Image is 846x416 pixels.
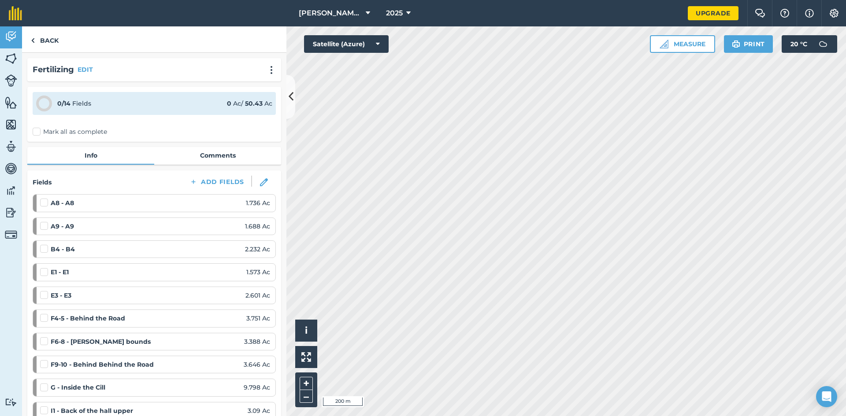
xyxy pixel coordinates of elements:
[51,313,125,323] strong: F4-5 - Behind the Road
[814,35,832,53] img: svg+xml;base64,PD94bWwgdmVyc2lvbj0iMS4wIiBlbmNvZGluZz0idXRmLTgiPz4KPCEtLSBHZW5lcmF0b3I6IEFkb2JlIE...
[5,162,17,175] img: svg+xml;base64,PD94bWwgdmVyc2lvbj0iMS4wIiBlbmNvZGluZz0idXRmLTgiPz4KPCEtLSBHZW5lcmF0b3I6IEFkb2JlIE...
[782,35,837,53] button: 20 °C
[732,39,740,49] img: svg+xml;base64,PHN2ZyB4bWxucz0iaHR0cDovL3d3dy53My5vcmcvMjAwMC9zdmciIHdpZHRoPSIxOSIgaGVpZ2h0PSIyNC...
[779,9,790,18] img: A question mark icon
[244,337,270,346] span: 3.388 Ac
[5,140,17,153] img: svg+xml;base64,PD94bWwgdmVyc2lvbj0iMS4wIiBlbmNvZGluZz0idXRmLTgiPz4KPCEtLSBHZW5lcmF0b3I6IEFkb2JlIE...
[305,325,308,336] span: i
[5,206,17,219] img: svg+xml;base64,PD94bWwgdmVyc2lvbj0iMS4wIiBlbmNvZGluZz0idXRmLTgiPz4KPCEtLSBHZW5lcmF0b3I6IEFkb2JlIE...
[301,352,311,362] img: Four arrows, one pointing top left, one top right, one bottom right and the last bottom left
[660,40,668,48] img: Ruler icon
[724,35,773,53] button: Print
[57,99,70,107] strong: 0 / 14
[5,228,17,241] img: svg+xml;base64,PD94bWwgdmVyc2lvbj0iMS4wIiBlbmNvZGluZz0idXRmLTgiPz4KPCEtLSBHZW5lcmF0b3I6IEFkb2JlIE...
[300,377,313,390] button: +
[51,360,154,369] strong: F9-10 - Behind Behind the Road
[386,8,403,18] span: 2025
[22,26,67,52] a: Back
[246,198,270,208] span: 1.736 Ac
[5,184,17,197] img: svg+xml;base64,PD94bWwgdmVyc2lvbj0iMS4wIiBlbmNvZGluZz0idXRmLTgiPz4KPCEtLSBHZW5lcmF0b3I6IEFkb2JlIE...
[227,99,231,107] strong: 0
[304,35,389,53] button: Satellite (Azure)
[246,313,270,323] span: 3.751 Ac
[57,99,91,108] div: Fields
[650,35,715,53] button: Measure
[300,390,313,403] button: –
[5,74,17,87] img: svg+xml;base64,PD94bWwgdmVyc2lvbj0iMS4wIiBlbmNvZGluZz0idXRmLTgiPz4KPCEtLSBHZW5lcmF0b3I6IEFkb2JlIE...
[260,178,268,186] img: svg+xml;base64,PHN2ZyB3aWR0aD0iMTgiIGhlaWdodD0iMTgiIHZpZXdCb3g9IjAgMCAxOCAxOCIgZmlsbD0ibm9uZSIgeG...
[9,6,22,20] img: fieldmargin Logo
[27,147,154,164] a: Info
[5,398,17,406] img: svg+xml;base64,PD94bWwgdmVyc2lvbj0iMS4wIiBlbmNvZGluZz0idXRmLTgiPz4KPCEtLSBHZW5lcmF0b3I6IEFkb2JlIE...
[33,177,52,187] h4: Fields
[244,383,270,392] span: 9.798 Ac
[51,198,74,208] strong: A8 - A8
[245,244,270,254] span: 2.232 Ac
[5,118,17,131] img: svg+xml;base64,PHN2ZyB4bWxucz0iaHR0cDovL3d3dy53My5vcmcvMjAwMC9zdmciIHdpZHRoPSI1NiIgaGVpZ2h0PSI2MC...
[51,291,71,300] strong: E3 - E3
[829,9,839,18] img: A cog icon
[816,386,837,407] div: Open Intercom Messenger
[78,65,93,74] button: EDIT
[266,66,277,74] img: svg+xml;base64,PHN2ZyB4bWxucz0iaHR0cDovL3d3dy53My5vcmcvMjAwMC9zdmciIHdpZHRoPSIyMCIgaGVpZ2h0PSIyNC...
[755,9,765,18] img: Two speech bubbles overlapping with the left bubble in the forefront
[33,127,107,136] label: Mark all as complete
[245,291,270,300] span: 2.601 Ac
[51,221,74,231] strong: A9 - A9
[246,267,270,277] span: 1.573 Ac
[688,6,738,20] a: Upgrade
[299,8,362,18] span: [PERSON_NAME] Farm
[245,99,263,107] strong: 50.43
[154,147,281,164] a: Comments
[295,320,317,342] button: i
[244,360,270,369] span: 3.646 Ac
[5,52,17,65] img: svg+xml;base64,PHN2ZyB4bWxucz0iaHR0cDovL3d3dy53My5vcmcvMjAwMC9zdmciIHdpZHRoPSI1NiIgaGVpZ2h0PSI2MC...
[51,267,69,277] strong: E1 - E1
[5,30,17,43] img: svg+xml;base64,PD94bWwgdmVyc2lvbj0iMS4wIiBlbmNvZGluZz0idXRmLTgiPz4KPCEtLSBHZW5lcmF0b3I6IEFkb2JlIE...
[790,35,807,53] span: 20 ° C
[51,337,151,346] strong: F6-8 - [PERSON_NAME] bounds
[51,244,75,254] strong: B4 - B4
[248,406,270,416] span: 3.09 Ac
[182,176,251,188] button: Add Fields
[51,383,105,392] strong: G - Inside the Cill
[31,35,35,46] img: svg+xml;base64,PHN2ZyB4bWxucz0iaHR0cDovL3d3dy53My5vcmcvMjAwMC9zdmciIHdpZHRoPSI5IiBoZWlnaHQ9IjI0Ii...
[51,406,133,416] strong: I1 - Back of the hall upper
[5,96,17,109] img: svg+xml;base64,PHN2ZyB4bWxucz0iaHR0cDovL3d3dy53My5vcmcvMjAwMC9zdmciIHdpZHRoPSI1NiIgaGVpZ2h0PSI2MC...
[227,99,272,108] div: Ac / Ac
[33,63,74,76] h2: Fertilizing
[245,221,270,231] span: 1.688 Ac
[805,8,814,18] img: svg+xml;base64,PHN2ZyB4bWxucz0iaHR0cDovL3d3dy53My5vcmcvMjAwMC9zdmciIHdpZHRoPSIxNyIgaGVpZ2h0PSIxNy...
